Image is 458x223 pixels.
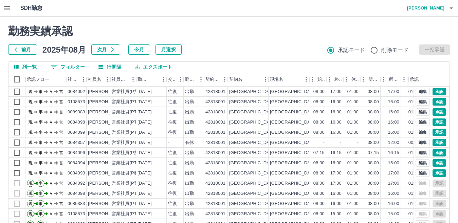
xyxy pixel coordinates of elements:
[49,201,53,206] text: Ａ
[112,99,147,105] div: 営業社員(PT契約)
[388,160,399,166] div: 16:00
[185,180,194,187] div: 出勤
[68,99,85,105] div: 0108573
[138,190,152,197] div: [DATE]
[185,109,194,115] div: 出勤
[368,160,379,166] div: 08:00
[168,160,177,166] div: 往復
[39,110,43,114] text: 事
[59,171,63,175] text: 営
[49,99,53,104] text: Ａ
[185,201,194,207] div: 出勤
[29,99,33,104] text: 現
[29,120,33,125] text: 現
[347,109,359,115] div: 01:00
[313,201,325,207] div: 08:00
[433,129,446,136] button: 承認
[205,190,225,197] div: 42818001
[112,150,145,156] div: 営業社員(P契約)
[88,119,125,126] div: [PERSON_NAME]
[112,170,145,176] div: 営業社員(P契約)
[29,191,33,196] text: 現
[313,170,325,176] div: 08:00
[313,129,325,136] div: 08:00
[185,140,194,146] div: 有休
[416,98,430,106] button: 編集
[330,150,342,156] div: 16:15
[368,190,379,197] div: 08:00
[330,119,342,126] div: 16:00
[408,170,420,176] div: 01:00
[229,180,276,187] div: [GEOGRAPHIC_DATA]
[88,160,125,166] div: [PERSON_NAME]
[347,99,359,105] div: 01:00
[45,62,90,72] button: フィルター表示
[433,139,446,146] button: 承認
[39,161,43,165] text: 事
[128,74,138,85] button: メニュー
[196,74,206,85] button: メニュー
[49,150,53,155] text: Ａ
[347,150,359,156] div: 01:00
[68,119,85,126] div: 0084098
[388,150,399,156] div: 16:15
[347,119,359,126] div: 01:00
[323,140,325,146] div: -
[91,44,120,55] button: 次月
[168,180,177,187] div: 往復
[138,119,152,126] div: [DATE]
[88,180,125,187] div: [PERSON_NAME]
[8,62,42,72] button: 列選択
[205,150,225,156] div: 42818001
[27,72,49,87] div: 承認フロー
[59,99,63,104] text: 営
[205,170,225,176] div: 42818001
[168,119,177,126] div: 往復
[416,88,430,95] button: 編集
[381,46,409,54] span: 削除モード
[49,89,53,94] text: Ａ
[29,140,33,145] text: 現
[416,159,430,167] button: 編集
[389,72,400,87] div: 所定終業
[29,181,33,186] text: 現
[168,140,169,146] div: -
[168,89,177,95] div: 往復
[388,109,399,115] div: 16:00
[416,149,430,156] button: 編集
[168,150,177,156] div: 往復
[408,89,420,95] div: 01:00
[343,72,360,87] div: 休憩
[138,201,152,207] div: [DATE]
[330,201,342,207] div: 16:00
[408,119,420,126] div: 01:00
[205,109,225,115] div: 42818001
[351,72,359,87] div: 休憩
[59,110,63,114] text: 営
[39,140,43,145] text: 事
[168,201,177,207] div: 往復
[433,149,446,156] button: 承認
[347,180,359,187] div: 01:00
[88,72,101,87] div: 社員名
[159,74,169,85] button: メニュー
[313,160,325,166] div: 08:00
[330,160,342,166] div: 16:00
[59,181,63,186] text: 営
[408,140,420,146] div: 00:00
[39,191,43,196] text: 事
[176,74,186,85] button: メニュー
[167,72,184,87] div: 交通費
[112,180,145,187] div: 営業社員(P契約)
[168,190,177,197] div: 往復
[39,201,43,206] text: 事
[68,190,85,197] div: 0084098
[112,190,147,197] div: 営業社員(PT契約)
[39,99,43,104] text: 事
[270,129,352,136] div: [GEOGRAPHIC_DATA]学校給食センター
[360,72,381,87] div: 所定開始
[112,201,147,207] div: 営業社員(PT契約)
[112,160,147,166] div: 営業社員(PT契約)
[416,139,430,146] button: 編集
[410,72,419,87] div: 承認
